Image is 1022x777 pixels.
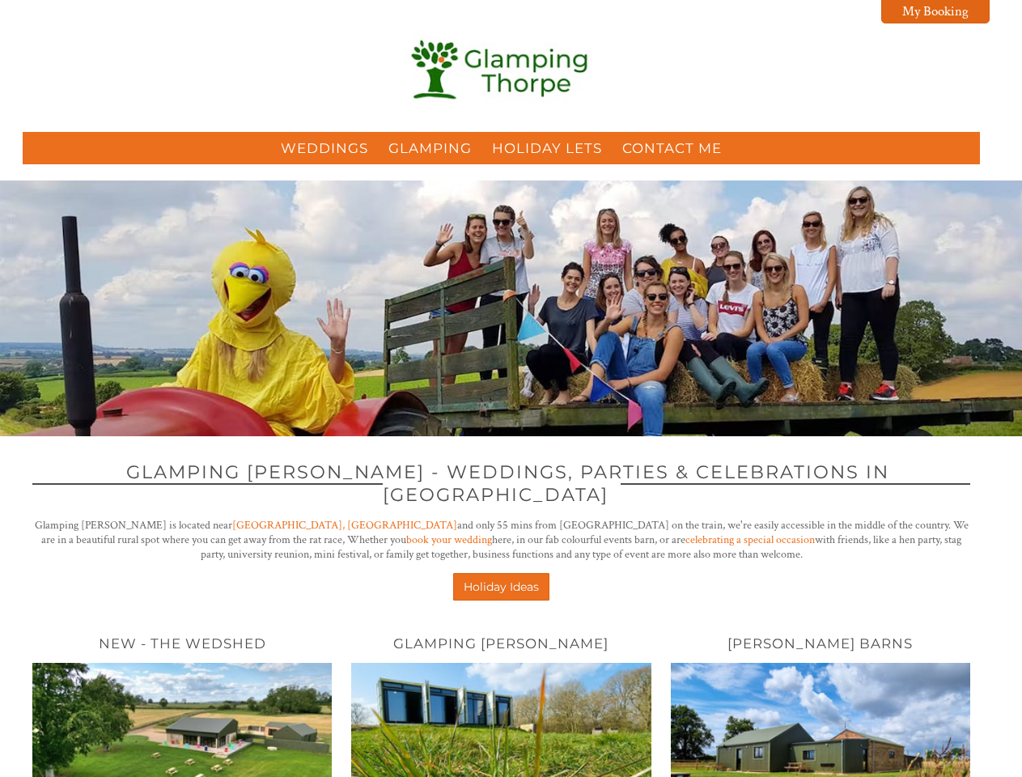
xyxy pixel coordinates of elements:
a: Weddings [281,140,368,156]
a: Glamping [388,140,472,156]
a: Holiday Ideas [453,573,549,601]
h2: NEW - The Wedshed [32,635,332,652]
a: celebrating a special occasion [685,533,815,547]
a: [GEOGRAPHIC_DATA], [GEOGRAPHIC_DATA] [232,518,457,533]
img: Glamping Thorpe [401,31,603,112]
h2: Glamping [PERSON_NAME] [351,635,651,652]
a: Holiday Lets [492,140,602,156]
h2: [PERSON_NAME] Barns [671,635,970,652]
a: Contact Me [622,140,722,156]
p: Glamping [PERSON_NAME] is located near and only 55 mins from [GEOGRAPHIC_DATA] on the train, we'r... [32,518,970,562]
span: Glamping [PERSON_NAME] - Weddings, Parties & Celebrations in [GEOGRAPHIC_DATA] [114,461,889,506]
a: book your wedding [406,533,492,547]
